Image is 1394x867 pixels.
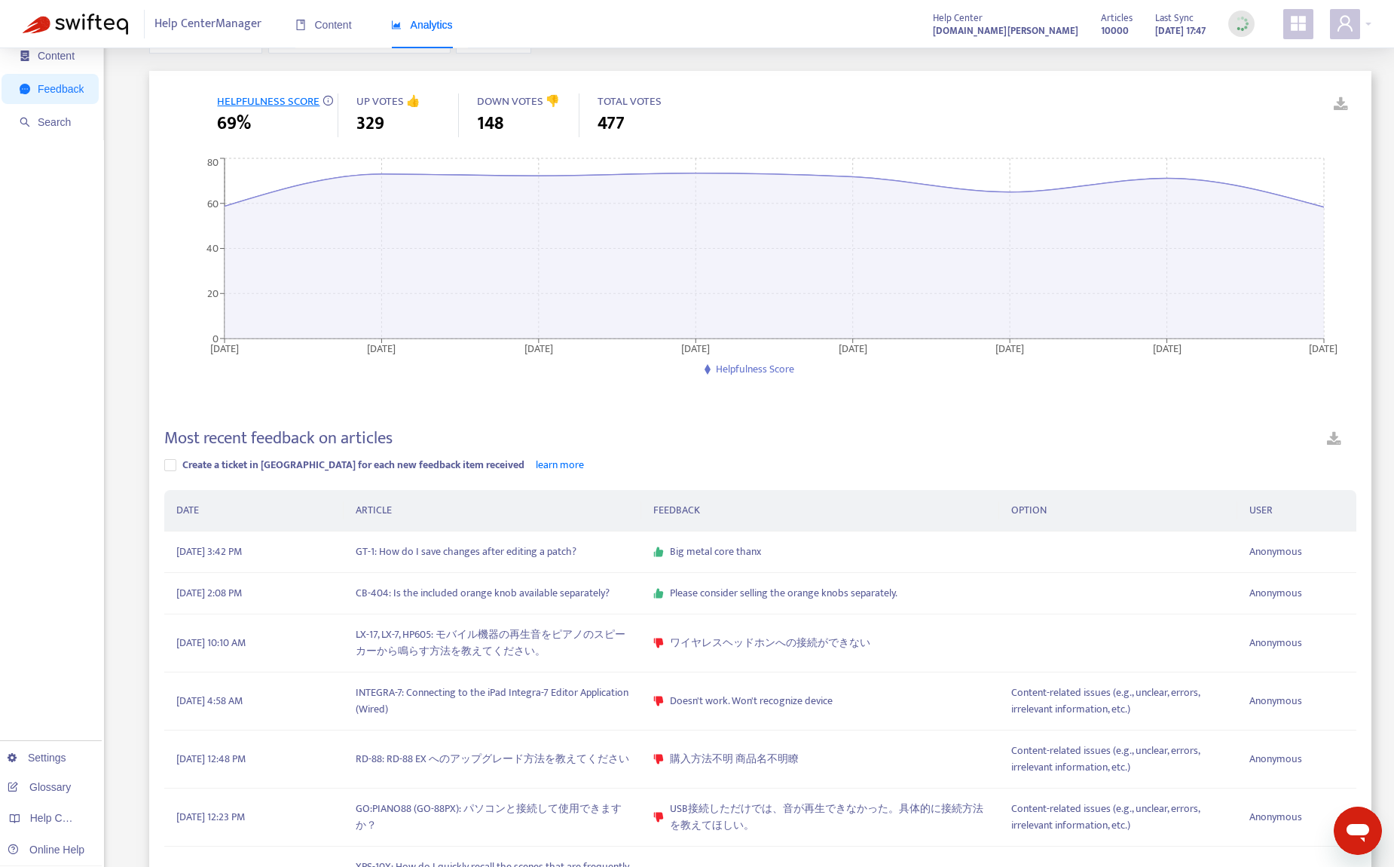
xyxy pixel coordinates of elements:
[344,573,641,614] td: CB-404: Is the included orange knob available separately?
[176,693,243,709] span: [DATE] 4:58 AM
[164,428,393,449] h4: Most recent feedback on articles
[38,50,75,62] span: Content
[670,693,833,709] span: Doesn't work. Won't recognize device
[1237,490,1356,532] th: USER
[206,240,219,257] tspan: 40
[641,490,998,532] th: FEEDBACK
[176,751,246,767] span: [DATE] 12:48 PM
[653,638,664,648] span: dislike
[210,339,239,357] tspan: [DATE]
[176,635,246,651] span: [DATE] 10:10 AM
[207,285,219,302] tspan: 20
[1011,685,1225,718] span: Content-related issues (e.g., unclear, errors, irrelevant information, etc.)
[344,731,641,789] td: RD-88: RD-88 EX へのアップグレード方法を教えてください
[839,339,867,357] tspan: [DATE]
[356,110,384,137] span: 329
[1249,751,1302,767] span: Anonymous
[1249,635,1302,651] span: Anonymous
[670,635,870,651] span: ワイヤレスヘッドホンへの接続ができない
[176,585,242,602] span: [DATE] 2:08 PM
[1289,14,1307,32] span: appstore
[344,672,641,731] td: INTEGRA-7: Connecting to the iPad Integra-7 Editor Application (Wired)
[1155,23,1206,39] strong: [DATE] 17:47
[8,844,84,856] a: Online Help
[20,51,30,61] span: container
[164,490,343,532] th: DATE
[524,339,553,357] tspan: [DATE]
[8,781,71,793] a: Glossary
[1155,10,1194,26] span: Last Sync
[295,19,352,31] span: Content
[8,752,66,764] a: Settings
[653,754,664,764] span: dislike
[1336,14,1354,32] span: user
[933,22,1078,39] a: [DOMAIN_NAME][PERSON_NAME]
[207,154,219,171] tspan: 80
[344,614,641,672] td: LX-17, LX-7, HP605: モバイル機器の再生音をピアノのスピーカーから鳴らす方法を教えてください。
[356,92,420,111] span: UP VOTES 👍
[598,110,625,137] span: 477
[368,339,396,357] tspan: [DATE]
[23,14,128,35] img: Swifteq
[30,812,92,824] span: Help Centers
[38,116,71,128] span: Search
[653,547,664,557] span: like
[1011,743,1225,776] span: Content-related issues (e.g., unclear, errors, irrelevant information, etc.)
[999,490,1237,532] th: OPTION
[344,532,641,573] td: GT-1: How do I save changes after editing a patch?
[1101,10,1133,26] span: Articles
[670,801,987,834] span: USB接続しただけでは、音が再生できなかった。具体的に接続方法を教えてほしい。
[20,84,30,94] span: message
[217,110,251,137] span: 69%
[182,456,524,473] span: Create a ticket in [GEOGRAPHIC_DATA] for each new feedback item received
[1310,339,1338,357] tspan: [DATE]
[1153,339,1182,357] tspan: [DATE]
[933,23,1078,39] strong: [DOMAIN_NAME][PERSON_NAME]
[670,751,799,767] span: 購入方法不明 商品名不明瞭
[154,10,261,38] span: Help Center Manager
[344,789,641,847] td: GO:PIANO88 (GO-88PX): パソコンと接続して使用できますか？
[933,10,983,26] span: Help Center
[1249,693,1302,709] span: Anonymous
[176,809,245,826] span: [DATE] 12:23 PM
[653,588,664,599] span: like
[176,544,242,560] span: [DATE] 3:42 PM
[1249,585,1302,602] span: Anonymous
[670,585,897,602] span: Please consider selling the orange knobs separately.
[1101,23,1129,39] strong: 10000
[1249,809,1302,826] span: Anonymous
[38,83,84,95] span: Feedback
[1011,801,1225,834] span: Content-related issues (e.g., unclear, errors, irrelevant information, etc.)
[598,92,662,111] span: TOTAL VOTES
[682,339,711,357] tspan: [DATE]
[20,117,30,127] span: search
[391,19,453,31] span: Analytics
[207,195,219,212] tspan: 60
[653,812,664,823] span: dislike
[344,490,641,532] th: ARTICLE
[217,92,319,111] span: HELPFULNESS SCORE
[477,92,560,111] span: DOWN VOTES 👎
[996,339,1025,357] tspan: [DATE]
[1232,14,1251,33] img: sync_loading.0b5143dde30e3a21642e.gif
[653,696,664,706] span: dislike
[295,20,306,30] span: book
[556,32,608,51] span: + Add filter
[477,110,503,137] span: 148
[1334,807,1382,855] iframe: メッセージングウィンドウを開くボタン
[670,544,761,560] span: Big metal core thanx
[1249,544,1302,560] span: Anonymous
[536,456,584,473] a: learn more
[391,20,402,30] span: area-chart
[716,360,794,378] span: Helpfulness Score
[212,329,219,347] tspan: 0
